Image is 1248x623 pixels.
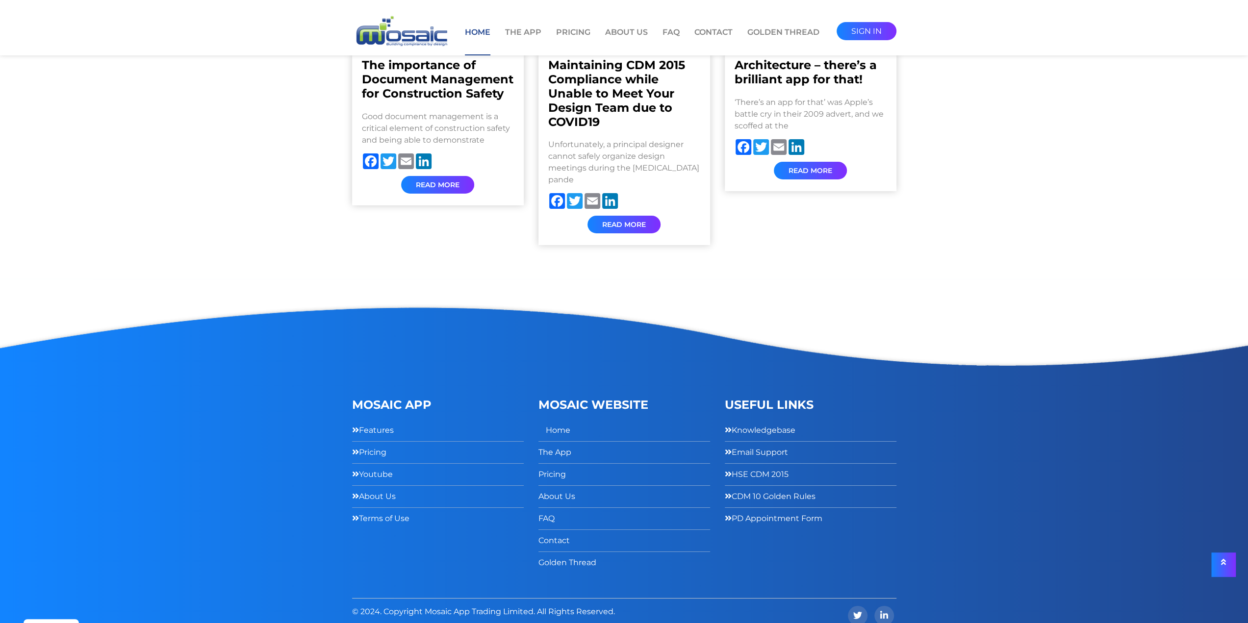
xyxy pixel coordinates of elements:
a: Email [770,139,788,155]
a: Twitter [752,139,770,155]
p: ‘There’s an app for that’ was Apple’s battle cry in their 2009 advert, and we scoffed at the [735,92,887,137]
a: Email Support [725,445,788,459]
a: Email [584,193,601,209]
a: Knowledgebase [725,423,795,437]
a: read more [774,162,847,179]
a: The App [538,445,571,459]
h4: Maintaining CDM 2015 Compliance while Unable to Meet Your Design Team due to COVID19 [548,53,700,134]
a: LinkedIn [415,153,433,169]
a: Facebook [362,153,380,169]
a: CDM 10 Golden Rules [725,489,815,503]
a: Features [352,423,394,437]
a: Home [465,26,490,55]
a: Facebook [548,193,566,209]
a: Pricing [556,26,590,54]
a: sign in [837,22,896,40]
h4: MOSAIC WEBSITE [538,391,710,420]
p: Good document management is a critical element of construction safety and being able to demonstrate [362,106,514,151]
a: About Us [352,489,396,503]
a: LinkedIn [788,139,805,155]
a: HSE CDM 2015 [725,467,789,481]
p: Unfortunately, a principal designer cannot safely organize design meetings during the [MEDICAL_DA... [548,134,700,191]
a: Terms of Use [352,511,409,525]
a: Pricing [538,467,566,481]
a: Email [397,153,415,169]
a: Youtube [352,467,393,481]
a: Contact [694,26,733,54]
img: logo [352,15,450,49]
a: LinkedIn [601,193,619,209]
h4: The importance of Document Management for Construction Safety [362,53,514,105]
a: Twitter [566,193,584,209]
a: Twitter [380,153,397,169]
a: Home [546,423,570,437]
h4: Architecture – there’s a brilliant app for that! [735,53,887,92]
a: FAQ [662,26,680,54]
a: About Us [538,489,575,503]
a: Facebook [735,139,752,155]
a: PD Appointment Form [725,511,822,525]
a: read more [587,216,661,233]
a: Contact [538,533,570,548]
iframe: Chat [1206,579,1241,616]
a: Pricing [352,445,386,459]
a: The App [505,26,541,54]
a: read more [401,176,474,194]
a: FAQ [538,511,555,525]
h4: MOSAIC APP [352,391,524,420]
a: About Us [605,26,648,54]
a: Golden Thread [747,26,819,54]
a: Golden Thread [538,555,596,570]
h4: Useful Links [725,391,896,420]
